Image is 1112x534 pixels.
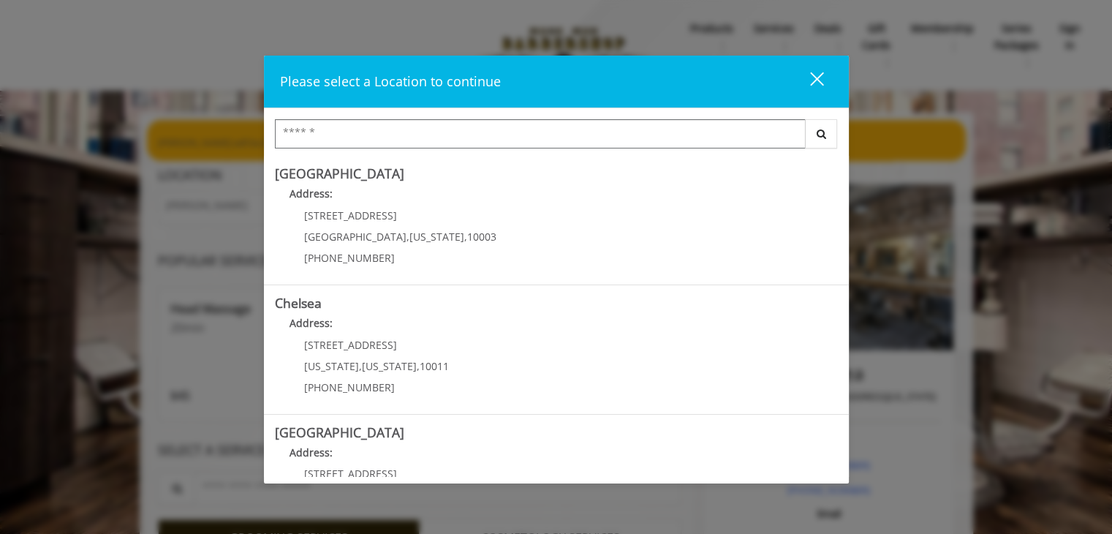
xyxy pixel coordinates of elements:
[290,187,333,200] b: Address:
[275,294,322,312] b: Chelsea
[290,316,333,330] b: Address:
[813,129,830,139] i: Search button
[304,251,395,265] span: [PHONE_NUMBER]
[275,165,404,182] b: [GEOGRAPHIC_DATA]
[304,208,397,222] span: [STREET_ADDRESS]
[464,230,467,244] span: ,
[304,230,406,244] span: [GEOGRAPHIC_DATA]
[793,71,822,93] div: close dialog
[304,380,395,394] span: [PHONE_NUMBER]
[783,67,833,97] button: close dialog
[359,359,362,373] span: ,
[290,445,333,459] b: Address:
[304,467,397,481] span: [STREET_ADDRESS]
[406,230,409,244] span: ,
[275,119,806,148] input: Search Center
[409,230,464,244] span: [US_STATE]
[420,359,449,373] span: 10011
[275,424,404,441] b: [GEOGRAPHIC_DATA]
[304,338,397,352] span: [STREET_ADDRESS]
[275,119,838,156] div: Center Select
[304,359,359,373] span: [US_STATE]
[280,72,501,90] span: Please select a Location to continue
[417,359,420,373] span: ,
[467,230,496,244] span: 10003
[362,359,417,373] span: [US_STATE]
